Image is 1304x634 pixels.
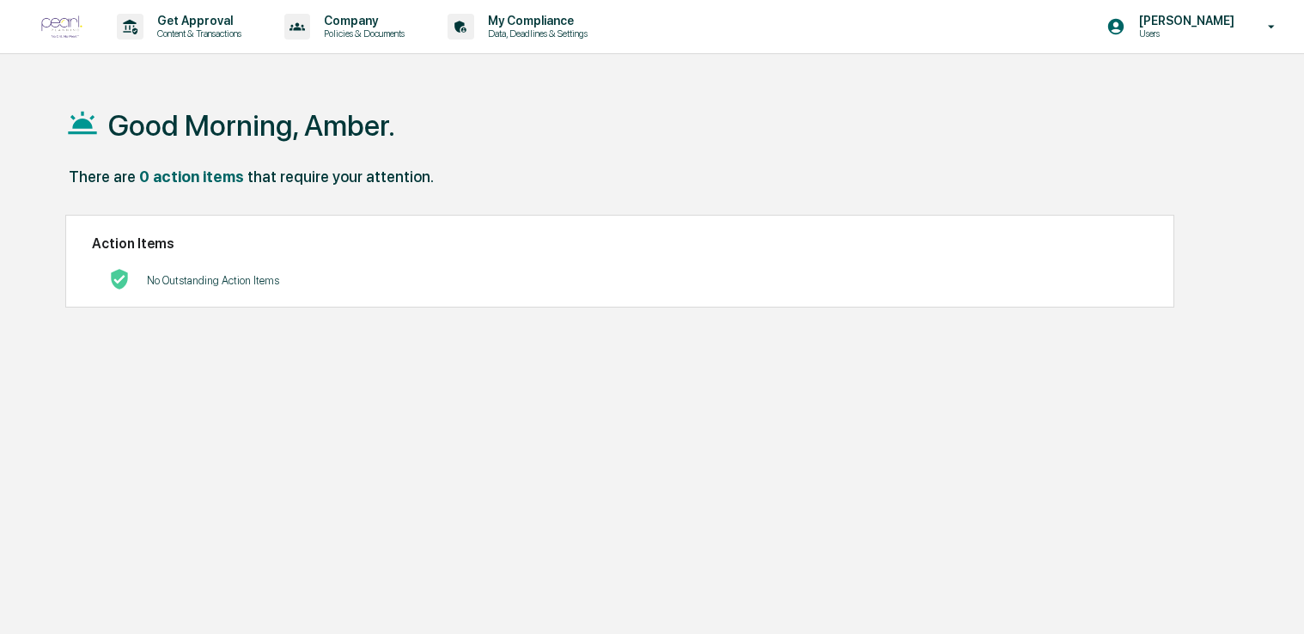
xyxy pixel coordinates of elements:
[1125,14,1243,27] p: [PERSON_NAME]
[310,27,413,40] p: Policies & Documents
[143,14,250,27] p: Get Approval
[474,14,596,27] p: My Compliance
[92,235,1149,252] h2: Action Items
[147,274,279,287] p: No Outstanding Action Items
[143,27,250,40] p: Content & Transactions
[247,168,434,186] div: that require your attention.
[109,269,130,290] img: No Actions logo
[474,27,596,40] p: Data, Deadlines & Settings
[310,14,413,27] p: Company
[69,168,136,186] div: There are
[1125,27,1243,40] p: Users
[41,15,82,39] img: logo
[139,168,244,186] div: 0 action items
[108,108,395,143] h1: Good Morning, Amber.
